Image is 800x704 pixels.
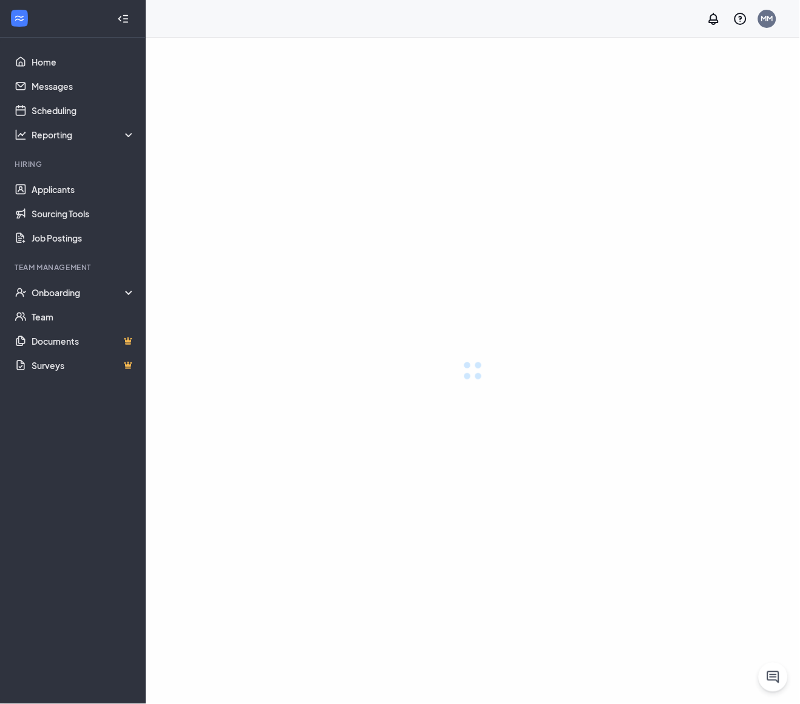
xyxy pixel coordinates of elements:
a: DocumentsCrown [32,329,135,353]
div: Hiring [15,159,133,169]
svg: ChatActive [766,670,781,685]
div: MM [761,13,773,24]
div: Team Management [15,262,133,272]
a: Scheduling [32,98,135,123]
svg: Collapse [117,13,129,25]
div: Onboarding [32,286,136,299]
a: Applicants [32,177,135,201]
svg: UserCheck [15,286,27,299]
button: ChatActive [759,663,788,692]
a: Home [32,50,135,74]
div: Reporting [32,129,136,141]
svg: Notifications [707,12,721,26]
svg: Analysis [15,129,27,141]
a: Messages [32,74,135,98]
a: Job Postings [32,226,135,250]
a: Sourcing Tools [32,201,135,226]
svg: QuestionInfo [733,12,748,26]
a: SurveysCrown [32,353,135,377]
a: Team [32,305,135,329]
svg: WorkstreamLogo [13,12,25,24]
